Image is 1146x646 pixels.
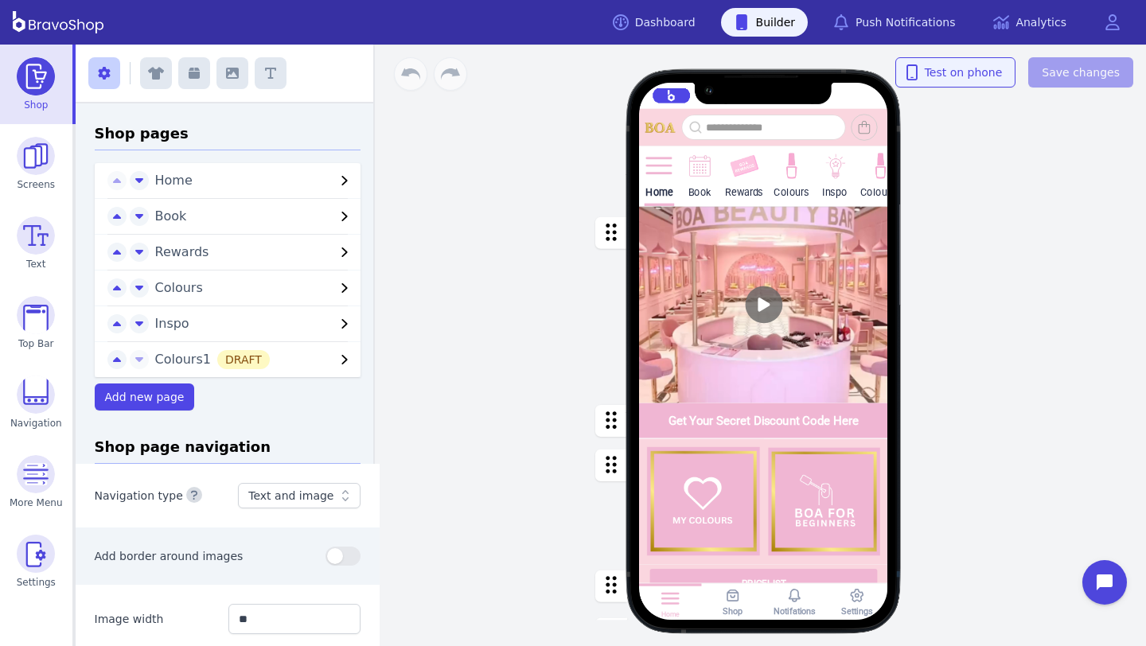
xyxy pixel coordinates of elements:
[105,391,185,403] span: Add new page
[155,173,193,188] span: Home
[860,186,901,198] div: Colours1
[10,417,62,430] span: Navigation
[723,606,743,617] div: Shop
[909,64,1003,80] span: Test on phone
[721,8,809,37] a: Builder
[17,576,56,589] span: Settings
[155,316,189,331] span: Inspo
[980,8,1079,37] a: Analytics
[774,186,809,198] div: Colours
[26,258,45,270] span: Text
[149,350,361,369] button: Colours1DRAFT
[155,352,270,367] span: Colours1
[646,186,673,198] div: Home
[661,610,680,618] div: Home
[688,186,711,198] div: Book
[13,11,103,33] img: BravoShop
[600,8,708,37] a: Dashboard
[95,123,361,150] h3: Shop pages
[821,8,968,37] a: Push Notifications
[726,186,764,198] div: Rewards
[155,280,203,295] span: Colours
[149,207,361,226] button: Book
[95,613,164,625] label: Image width
[95,383,195,411] button: Add new page
[95,550,244,562] label: Add border around images
[24,99,48,111] span: Shop
[18,178,56,191] span: Screens
[155,208,187,224] span: Book
[149,243,361,262] button: Rewards
[95,490,183,503] label: Navigation type
[18,337,54,350] span: Top Bar
[1028,57,1133,88] button: Save changes
[1042,64,1120,80] span: Save changes
[155,244,209,259] span: Rewards
[639,403,888,438] button: Get Your Secret Discount Code Here
[217,350,270,369] div: DRAFT
[10,496,63,509] span: More Menu
[774,606,817,617] div: Notifations
[149,314,361,333] button: Inspo
[149,278,361,298] button: Colours
[95,436,361,464] h3: Shop page navigation
[841,606,872,617] div: Settings
[248,488,333,504] div: Text and image
[823,186,848,198] div: Inspo
[639,564,888,606] button: PRICELIST
[895,57,1016,88] button: Test on phone
[149,171,361,190] button: Home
